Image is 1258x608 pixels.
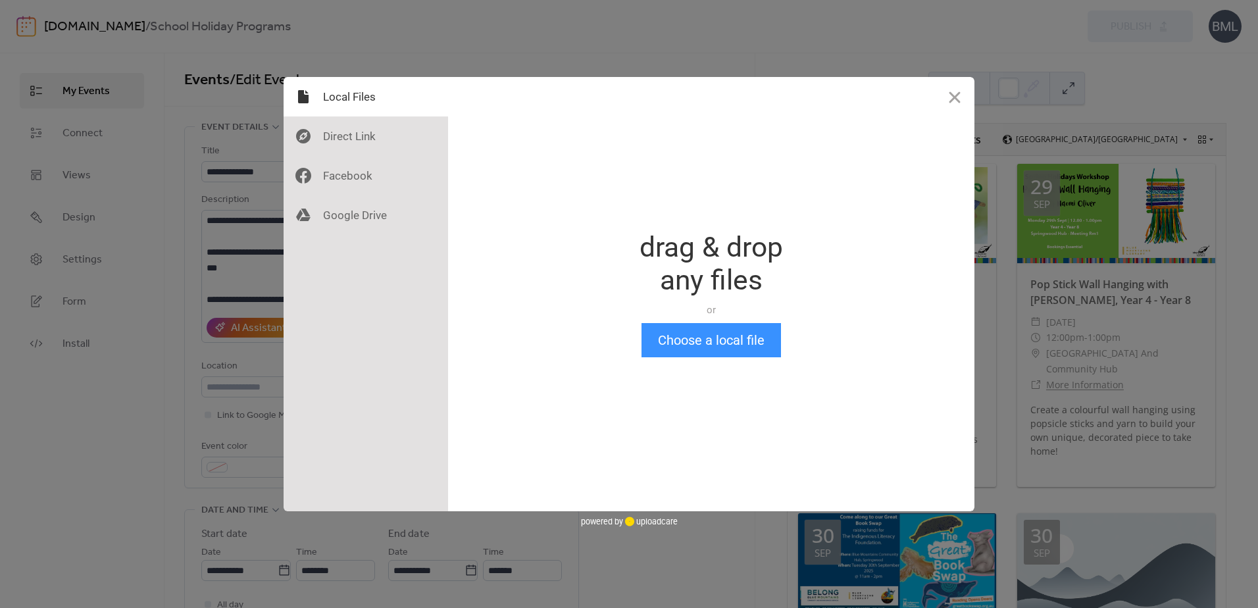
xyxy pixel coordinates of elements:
div: Google Drive [284,195,448,235]
div: drag & drop any files [640,231,783,297]
a: uploadcare [623,517,678,526]
div: Local Files [284,77,448,116]
button: Close [935,77,974,116]
div: Direct Link [284,116,448,156]
div: or [640,303,783,317]
div: powered by [581,511,678,531]
button: Choose a local file [642,323,781,357]
div: Facebook [284,156,448,195]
